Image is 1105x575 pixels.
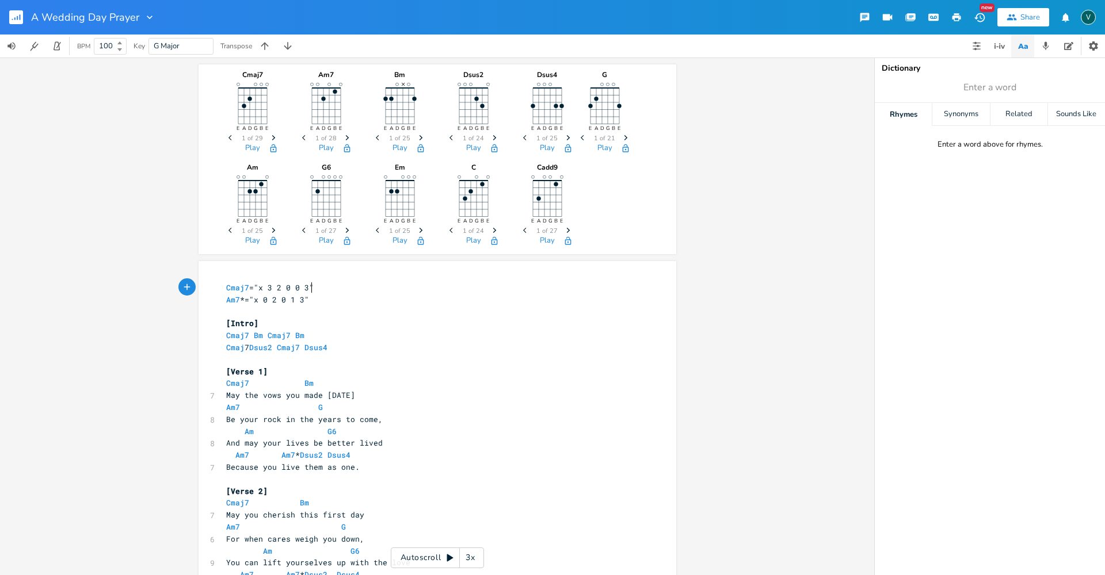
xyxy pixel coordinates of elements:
[401,79,405,89] text: ×
[304,342,327,352] span: Dsus4
[315,125,319,132] text: A
[536,217,540,224] text: A
[268,330,291,340] span: Cmaj7
[226,294,309,305] span: *="x 0 2 0 1 3"
[259,217,262,224] text: B
[457,125,460,132] text: E
[338,217,341,224] text: E
[554,125,557,132] text: B
[338,125,341,132] text: E
[554,217,557,224] text: B
[1020,12,1040,22] div: Share
[474,217,478,224] text: G
[389,125,393,132] text: A
[310,217,313,224] text: E
[327,426,337,436] span: G6
[247,125,252,132] text: D
[882,64,1098,72] div: Dictionary
[265,125,268,132] text: E
[540,236,555,246] button: Play
[226,366,268,377] span: [Verse 1]
[383,217,386,224] text: E
[932,103,989,126] div: Synonyms
[519,164,576,171] div: Cadd9
[277,342,300,352] span: Cmaj7
[548,217,552,224] text: G
[226,378,249,388] span: Cmaj7
[406,125,410,132] text: B
[531,125,534,132] text: E
[466,144,481,154] button: Play
[154,41,180,51] span: G Major
[236,125,239,132] text: E
[480,217,483,224] text: B
[31,12,139,22] span: A Wedding Day Prayer
[245,144,260,154] button: Play
[226,462,360,472] span: Because you live them as one.
[542,125,546,132] text: D
[457,217,460,224] text: E
[486,125,489,132] text: E
[254,330,263,340] span: Bm
[463,228,484,234] span: 1 of 24
[253,125,257,132] text: G
[235,450,249,460] span: Am7
[315,217,319,224] text: A
[319,236,334,246] button: Play
[391,547,484,568] div: Autoscroll
[980,3,995,12] div: New
[401,125,405,132] text: G
[242,135,263,141] span: 1 of 29
[468,125,473,132] text: D
[333,125,336,132] text: B
[245,236,260,246] button: Play
[341,522,346,532] span: G
[617,125,620,132] text: E
[597,144,612,154] button: Play
[249,342,272,352] span: Dsus2
[371,71,429,78] div: Bm
[226,497,249,508] span: Cmaj7
[445,164,502,171] div: C
[466,236,481,246] button: Play
[242,125,246,132] text: A
[600,125,604,132] text: D
[226,330,249,340] span: Cmaj7
[463,125,467,132] text: A
[460,547,481,568] div: 3x
[327,217,331,224] text: G
[318,402,323,412] span: G
[247,217,252,224] text: D
[315,228,337,234] span: 1 of 27
[304,378,314,388] span: Bm
[310,125,313,132] text: E
[480,125,483,132] text: B
[536,228,558,234] span: 1 of 27
[77,43,90,49] div: BPM
[226,294,240,305] span: Am7
[298,164,355,171] div: G6
[401,217,405,224] text: G
[265,217,268,224] text: E
[295,330,304,340] span: Bm
[412,125,415,132] text: E
[259,125,262,132] text: B
[463,217,467,224] text: A
[281,450,295,460] span: Am7
[395,125,399,132] text: D
[226,282,314,293] span: ="x 3 2 0 0 3"
[875,103,932,126] div: Rhymes
[1081,10,1096,25] div: Vic Ivers
[445,71,502,78] div: Dsus2
[536,125,540,132] text: A
[226,318,258,328] span: [Intro]
[321,217,325,224] text: D
[406,217,410,224] text: B
[542,217,546,224] text: D
[536,135,558,141] span: 1 of 25
[997,8,1049,26] button: Share
[226,342,327,352] span: 7
[576,71,634,78] div: G
[559,217,562,224] text: E
[134,43,145,49] div: Key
